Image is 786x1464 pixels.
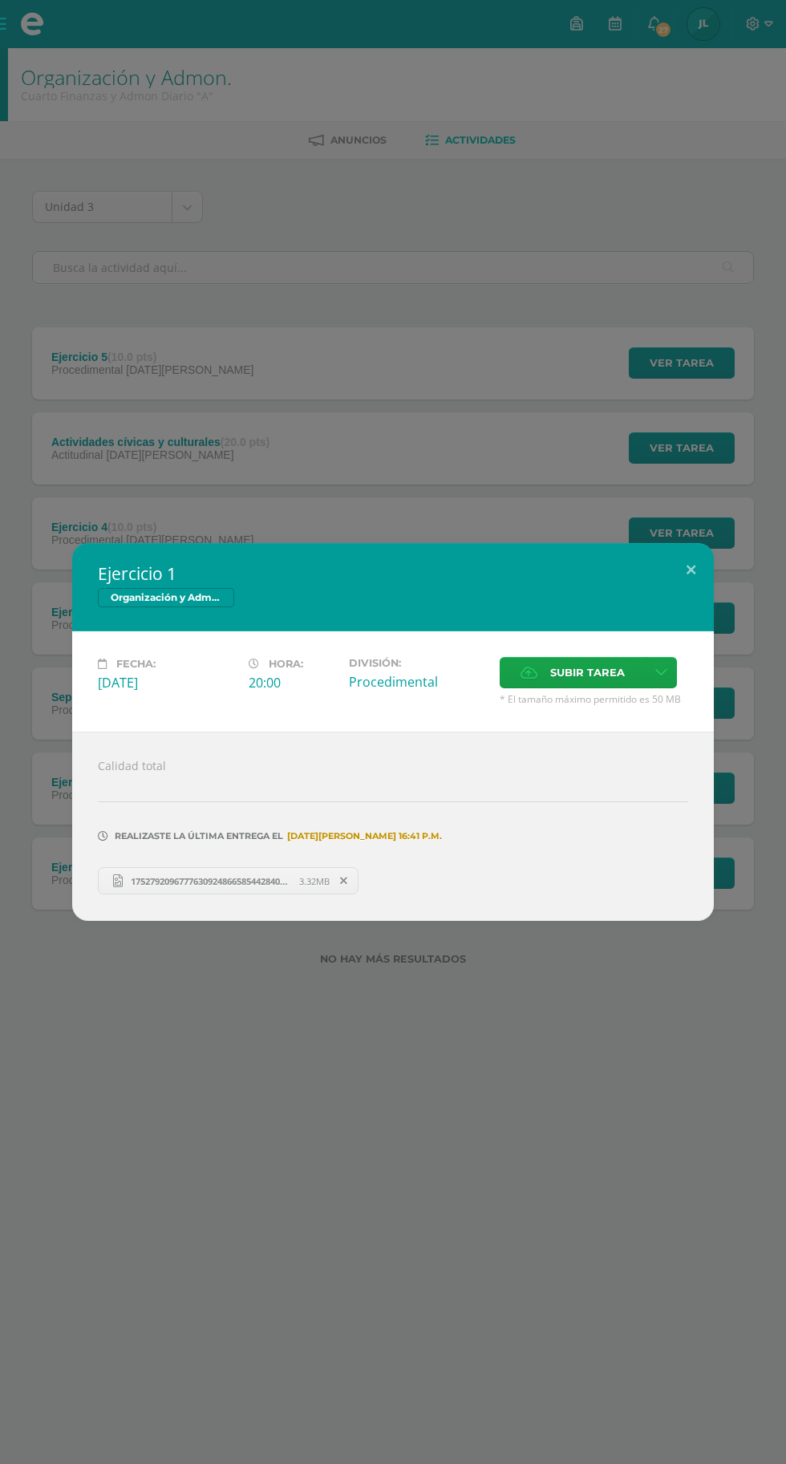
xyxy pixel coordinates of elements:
[98,588,234,607] span: Organización y Admon.
[123,875,299,887] span: 17527920967776309248665854428400.jpg
[98,674,236,691] div: [DATE]
[283,836,442,837] span: [DATE][PERSON_NAME] 16:41 p.m.
[115,830,283,841] span: Realizaste la última entrega el
[349,657,487,669] label: División:
[249,674,336,691] div: 20:00
[500,692,688,706] span: * El tamaño máximo permitido es 50 MB
[98,562,688,585] h2: Ejercicio 1
[668,543,714,598] button: Close (Esc)
[349,673,487,691] div: Procedimental
[299,875,330,887] span: 3.32MB
[116,658,156,670] span: Fecha:
[269,658,303,670] span: Hora:
[98,867,359,894] a: 17527920967776309248665854428400.jpg 3.32MB
[550,658,625,687] span: Subir tarea
[72,732,714,921] div: Calidad total
[330,872,358,890] span: Remover entrega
